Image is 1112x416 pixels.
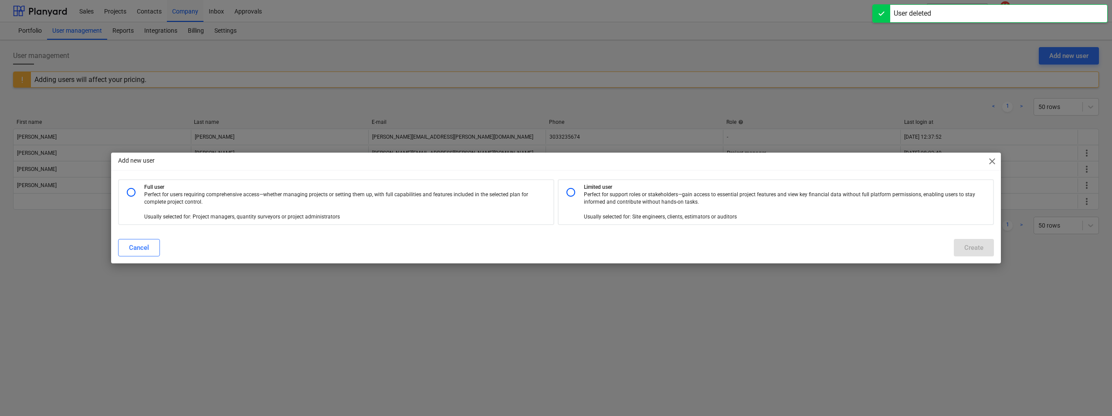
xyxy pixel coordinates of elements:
[118,156,155,165] p: Add new user
[144,184,550,191] p: Full user
[584,191,976,221] p: Perfect for support roles or stakeholders—gain access to essential project features and view key ...
[1068,374,1112,416] iframe: Chat Widget
[118,179,554,225] div: Full userPerfect for users requiring comprehensive access—whether managing projects or setting th...
[129,242,149,253] div: Cancel
[144,191,536,221] p: Perfect for users requiring comprehensive access—whether managing projects or setting them up, wi...
[558,179,994,225] div: Limited userPerfect for support roles or stakeholders—gain access to essential project features a...
[118,239,160,256] button: Cancel
[894,8,931,19] div: User deleted
[987,156,997,167] span: close
[584,184,990,191] p: Limited user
